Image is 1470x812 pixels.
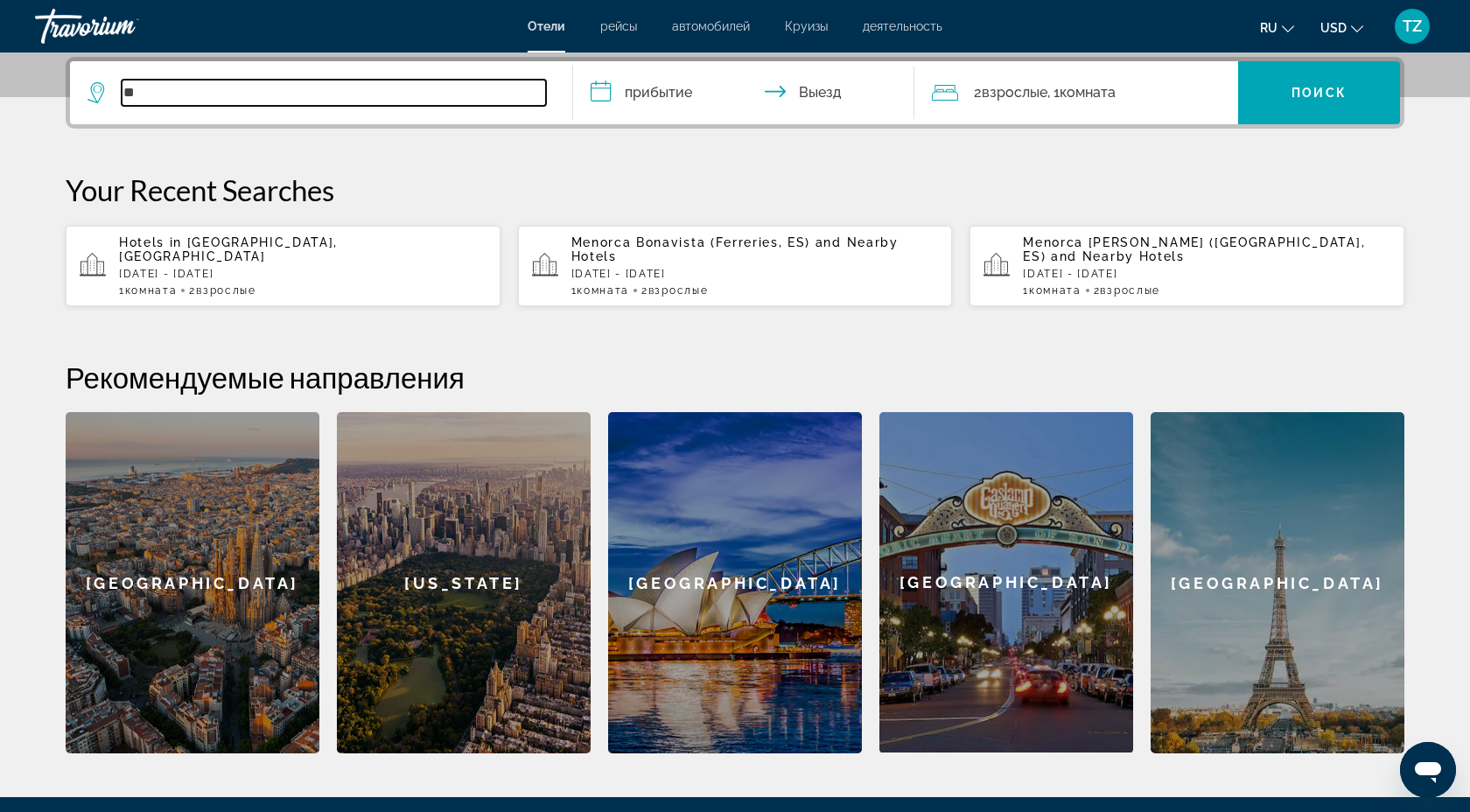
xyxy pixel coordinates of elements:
button: Menorca Bonavista (Ferreries, ES) and Nearby Hotels[DATE] - [DATE]1Комната2Взрослые [518,225,953,307]
span: 2 [1094,284,1160,297]
span: Menorca Bonavista (Ferreries, ES) [571,235,810,249]
span: Взрослые [1100,284,1159,297]
p: [DATE] - [DATE] [119,268,486,280]
button: Поиск [1238,61,1400,124]
a: Travorium [35,3,210,49]
span: and Nearby Hotels [571,235,899,263]
span: Menorca [PERSON_NAME] ([GEOGRAPHIC_DATA], ES) [1023,235,1365,263]
span: 1 [1023,284,1081,297]
button: Travelers: 2 adults, 0 children [914,61,1238,124]
span: Комната [577,284,629,297]
a: Круизы [785,19,828,33]
a: автомобилей [672,19,750,33]
h2: Рекомендуемые направления [66,360,1404,395]
button: Change language [1260,15,1294,40]
a: [GEOGRAPHIC_DATA] [879,412,1133,753]
span: Комната [1029,284,1081,297]
span: ru [1260,21,1277,35]
span: Взрослые [982,84,1047,101]
a: деятельность [863,19,942,33]
span: TZ [1403,17,1422,35]
a: [GEOGRAPHIC_DATA] [608,412,862,753]
p: [DATE] - [DATE] [571,268,939,280]
span: 2 [189,284,255,297]
span: 2 [974,80,1047,105]
button: Hotels in [GEOGRAPHIC_DATA], [GEOGRAPHIC_DATA][DATE] - [DATE]1Комната2Взрослые [66,225,500,307]
span: Взрослые [648,284,708,297]
a: [GEOGRAPHIC_DATA] [66,412,319,753]
a: [US_STATE] [337,412,591,753]
p: Your Recent Searches [66,172,1404,207]
span: and Nearby Hotels [1051,249,1185,263]
div: Search widget [70,61,1400,124]
a: [GEOGRAPHIC_DATA] [1151,412,1404,753]
span: , 1 [1047,80,1116,105]
div: [GEOGRAPHIC_DATA] [879,412,1133,752]
span: Поиск [1291,86,1347,100]
span: Комната [1060,84,1116,101]
span: Комната [125,284,178,297]
iframe: Кнопка запуска окна обмена сообщениями [1400,742,1456,798]
button: Check in and out dates [573,61,914,124]
span: Hotels in [119,235,182,249]
button: Change currency [1320,15,1363,40]
a: Отели [528,19,565,33]
p: [DATE] - [DATE] [1023,268,1390,280]
span: USD [1320,21,1347,35]
button: Menorca [PERSON_NAME] ([GEOGRAPHIC_DATA], ES) and Nearby Hotels[DATE] - [DATE]1Комната2Взрослые [969,225,1404,307]
button: User Menu [1389,8,1435,45]
span: 2 [641,284,708,297]
span: 1 [571,284,629,297]
a: рейсы [600,19,637,33]
span: 1 [119,284,177,297]
span: [GEOGRAPHIC_DATA], [GEOGRAPHIC_DATA] [119,235,338,263]
span: Взрослые [196,284,255,297]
